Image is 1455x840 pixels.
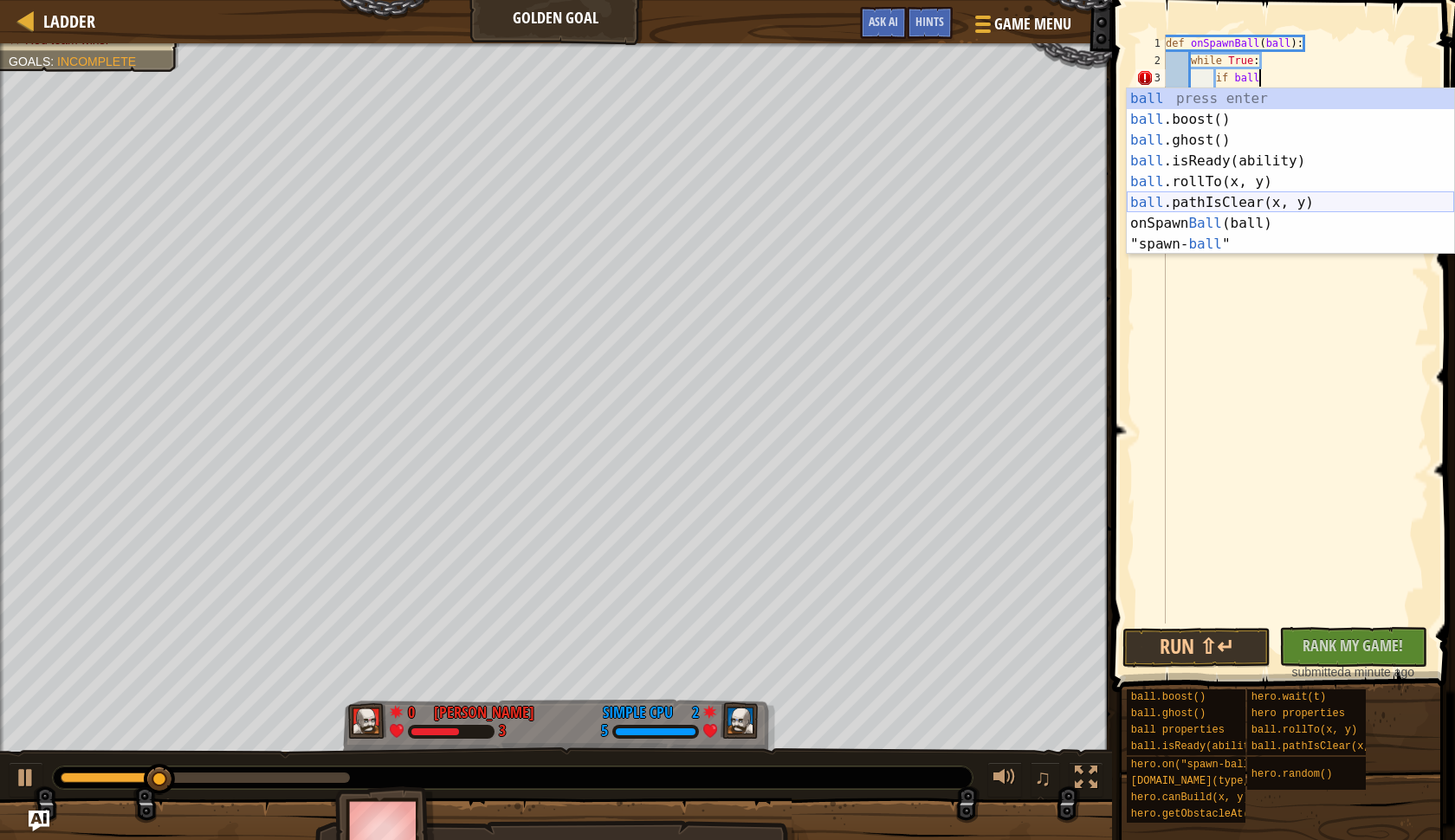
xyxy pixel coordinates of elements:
[50,55,57,68] span: :
[994,13,1071,36] span: Game Menu
[1069,762,1103,798] button: Toggle fullscreen
[1251,708,1345,720] span: hero properties
[1303,635,1403,656] span: Rank My Game!
[1251,768,1333,780] span: hero.random()
[1291,665,1344,679] span: submitted
[1034,765,1051,791] span: ♫
[1136,69,1166,87] div: 3
[43,10,95,33] span: Ladder
[1131,740,1262,753] span: ball.isReady(ability)
[57,55,136,68] span: Incomplete
[1251,740,1388,753] span: ball.pathIsClear(x, y)
[1288,663,1419,681] div: a minute ago
[1251,691,1326,703] span: hero.wait(t)
[1279,627,1427,667] button: Rank My Game!
[1131,724,1225,736] span: ball properties
[1122,628,1271,668] button: Run ⇧↵
[499,724,506,740] div: 3
[348,703,386,740] img: thang_avatar_frame.png
[1131,691,1206,703] span: ball.boost()
[1131,759,1281,771] span: hero.on("spawn-ball", f)
[1136,35,1166,52] div: 1
[601,724,608,740] div: 5
[869,13,898,29] span: Ask AI
[860,7,907,39] button: Ask AI
[961,7,1082,48] button: Game Menu
[682,701,699,717] div: 2
[1131,775,1287,787] span: [DOMAIN_NAME](type, x, y)
[1136,87,1166,104] div: 4
[1131,708,1206,720] span: ball.ghost()
[9,762,43,798] button: ⌘ + P: Play
[1031,762,1060,798] button: ♫
[35,10,95,33] a: Ladder
[603,701,673,724] div: Simple CPU
[9,55,50,68] span: Goals
[434,701,534,724] div: [PERSON_NAME]
[1131,808,1281,820] span: hero.getObstacleAt(x, y)
[29,811,49,831] button: Ask AI
[987,762,1022,798] button: Adjust volume
[1251,724,1357,736] span: ball.rollTo(x, y)
[1136,52,1166,69] div: 2
[1131,792,1250,804] span: hero.canBuild(x, y)
[915,13,944,29] span: Hints
[721,703,759,740] img: thang_avatar_frame.png
[408,701,425,717] div: 0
